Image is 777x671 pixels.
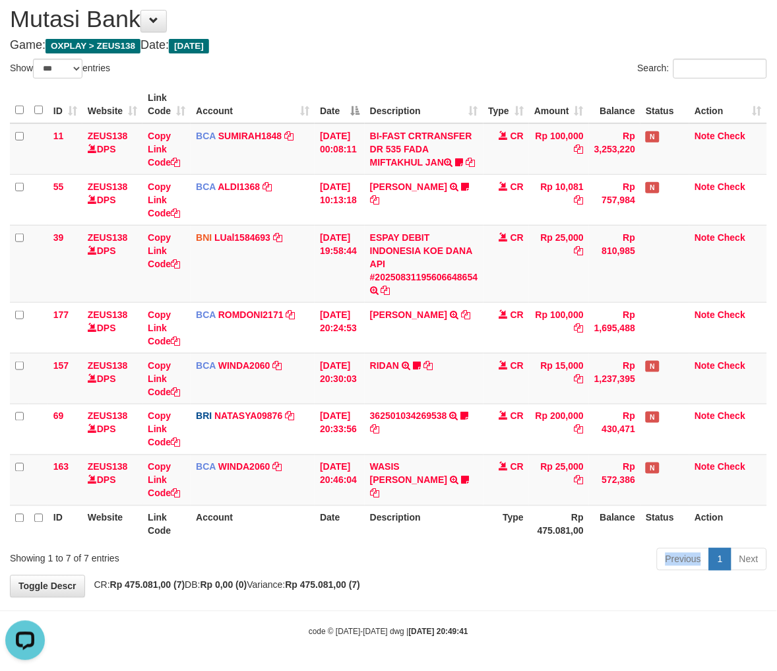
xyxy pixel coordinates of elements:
[148,232,180,269] a: Copy Link Code
[82,123,142,175] td: DPS
[214,232,270,243] a: LUal1584693
[466,157,475,168] a: Copy BI-FAST CRTRANSFER DR 535 FADA MIFTAKHUL JAN to clipboard
[718,462,746,472] a: Check
[589,86,640,123] th: Balance
[709,548,731,571] a: 1
[689,505,767,543] th: Action
[10,59,110,79] label: Show entries
[196,411,212,422] span: BRI
[718,232,746,243] a: Check
[718,360,746,371] a: Check
[718,411,746,422] a: Check
[529,505,589,543] th: Rp 475.081,00
[423,360,433,371] a: Copy RIDAN to clipboard
[315,174,365,225] td: [DATE] 10:13:18
[53,309,69,320] span: 177
[589,353,640,404] td: Rp 1,237,395
[201,580,247,591] strong: Rp 0,00 (0)
[196,131,216,141] span: BCA
[88,580,361,591] span: CR: DB: Variance:
[196,181,216,192] span: BCA
[731,548,767,571] a: Next
[315,123,365,175] td: [DATE] 00:08:11
[218,462,270,472] a: WINDA2060
[286,309,295,320] a: Copy ROMDONI2171 to clipboard
[718,181,746,192] a: Check
[575,475,584,486] a: Copy Rp 25,000 to clipboard
[370,181,447,192] a: [PERSON_NAME]
[191,86,315,123] th: Account: activate to sort column ascending
[511,309,524,320] span: CR
[370,232,478,282] a: ESPAY DEBIT INDONESIA KOE DANA API #20250831195606648654
[575,424,584,435] a: Copy Rp 200,000 to clipboard
[370,360,399,371] a: RIDAN
[53,462,69,472] span: 163
[370,424,379,435] a: Copy 362501034269538 to clipboard
[365,123,483,175] td: BI-FAST CRTRANSFER DR 535 FADA MIFTAKHUL JAN
[589,505,640,543] th: Balance
[529,174,589,225] td: Rp 10,081
[315,353,365,404] td: [DATE] 20:30:03
[148,309,180,346] a: Copy Link Code
[511,462,524,472] span: CR
[10,39,767,52] h4: Game: Date:
[315,404,365,455] td: [DATE] 20:33:56
[646,182,659,193] span: Has Note
[511,232,524,243] span: CR
[218,360,270,371] a: WINDA2060
[148,181,180,218] a: Copy Link Code
[88,309,128,320] a: ZEUS138
[273,232,282,243] a: Copy LUal1584693 to clipboard
[529,225,589,302] td: Rp 25,000
[272,462,282,472] a: Copy WINDA2060 to clipboard
[409,627,468,637] strong: [DATE] 20:49:41
[88,232,128,243] a: ZEUS138
[575,323,584,333] a: Copy Rp 100,000 to clipboard
[365,86,483,123] th: Description: activate to sort column ascending
[88,360,128,371] a: ZEUS138
[82,505,142,543] th: Website
[48,505,82,543] th: ID
[511,360,524,371] span: CR
[272,360,282,371] a: Copy WINDA2060 to clipboard
[196,309,216,320] span: BCA
[10,6,767,32] h1: Mutasi Bank
[695,462,715,472] a: Note
[511,181,524,192] span: CR
[110,580,185,591] strong: Rp 475.081,00 (7)
[529,86,589,123] th: Amount: activate to sort column ascending
[695,309,715,320] a: Note
[82,302,142,353] td: DPS
[718,309,746,320] a: Check
[148,462,180,499] a: Copy Link Code
[575,373,584,384] a: Copy Rp 15,000 to clipboard
[673,59,767,79] input: Search:
[695,411,715,422] a: Note
[529,404,589,455] td: Rp 200,000
[646,131,659,143] span: Has Note
[315,505,365,543] th: Date
[88,181,128,192] a: ZEUS138
[695,360,715,371] a: Note
[483,505,530,543] th: Type
[148,131,180,168] a: Copy Link Code
[646,463,659,474] span: Has Note
[82,404,142,455] td: DPS
[214,411,282,422] a: NATASYA09876
[640,86,689,123] th: Status
[589,302,640,353] td: Rp 1,695,488
[53,360,69,371] span: 157
[657,548,710,571] a: Previous
[218,131,282,141] a: SUMIRAH1848
[589,174,640,225] td: Rp 757,984
[589,404,640,455] td: Rp 430,471
[589,455,640,505] td: Rp 572,386
[646,412,659,423] span: Has Note
[82,455,142,505] td: DPS
[218,309,284,320] a: ROMDONI2171
[46,39,140,53] span: OXPLAY > ZEUS138
[196,360,216,371] span: BCA
[589,225,640,302] td: Rp 810,985
[695,131,715,141] a: Note
[689,86,767,123] th: Action: activate to sort column ascending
